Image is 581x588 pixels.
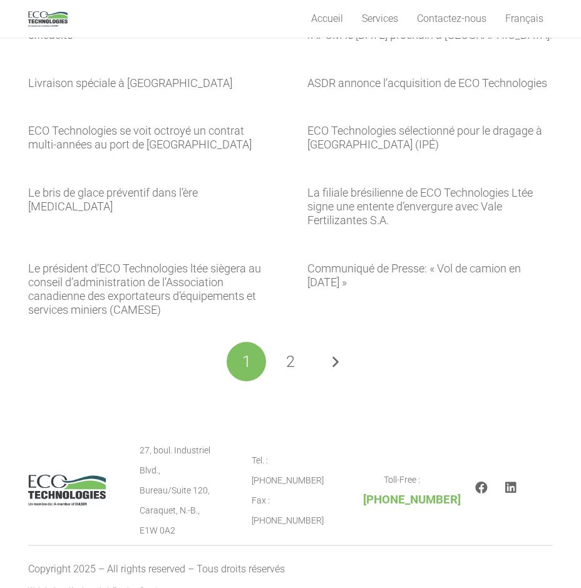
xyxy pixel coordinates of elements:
[307,76,547,90] a: ASDR annonce l’acquisition de ECO Technologies
[475,482,488,494] a: Facebook
[362,13,398,24] span: Services
[242,353,251,371] span: 1
[505,482,517,494] a: LinkedIn
[28,563,285,575] span: Copyright 2025 – All rights reserved – Tous droits réservés
[28,186,198,213] a: Le bris de glace préventif dans l’ère [MEDICAL_DATA]
[307,262,521,289] a: Communiqué de Presse: « Vol de camion en [DATE] »
[307,124,542,151] a: ECO Technologies sélectionné pour le dragage à [GEOGRAPHIC_DATA] (IPÉ)
[505,13,543,24] span: Français
[417,13,486,24] span: Contactez-nous
[28,11,68,27] a: logo_EcoTech_ASDR_RGB
[140,440,217,540] p: 27, boul. Industriel Blvd., Bureau/Suite 120, Caraquet, N.-B., E1W 0A2
[363,493,461,507] span: [PHONE_NUMBER]
[28,262,261,317] a: Le président d’ECO Technologies ltée siègera au conseil d’administration de l’Association canadie...
[311,13,343,24] span: Accueil
[28,124,252,151] a: ECO Technologies se voit octroyé un contrat multi-années au port de [GEOGRAPHIC_DATA]
[286,353,295,371] span: 2
[28,76,232,90] a: Livraison spéciale à [GEOGRAPHIC_DATA]
[363,470,441,510] p: Toll-Free :
[252,450,329,530] p: Tel. : [PHONE_NUMBER] Fax : [PHONE_NUMBER]
[307,186,533,227] a: La filiale brésilienne de ECO Technologies Ltée signe une entente d’envergure avec Vale Fertiliza...
[271,342,311,381] a: 2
